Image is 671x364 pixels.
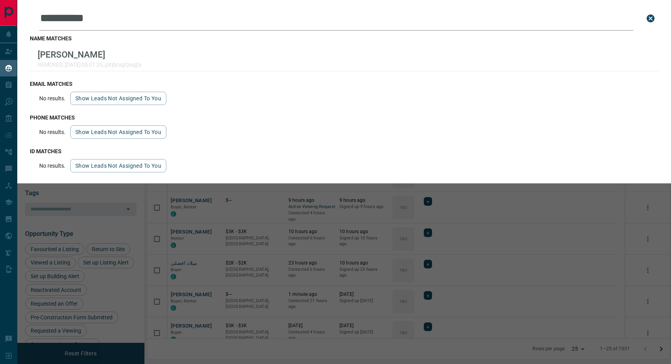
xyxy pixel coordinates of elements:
p: REMOVED_[DATE] 00:01:25_pXjbcsgQxx@x [38,62,142,68]
p: No results. [39,129,66,135]
button: show leads not assigned to you [70,92,166,105]
p: No results. [39,163,66,169]
h3: phone matches [30,114,658,121]
p: No results. [39,95,66,101]
h3: id matches [30,148,658,154]
p: [PERSON_NAME] [38,49,142,60]
h3: email matches [30,81,658,87]
button: show leads not assigned to you [70,125,166,139]
button: show leads not assigned to you [70,159,166,172]
h3: name matches [30,35,658,42]
button: close search bar [643,11,658,26]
